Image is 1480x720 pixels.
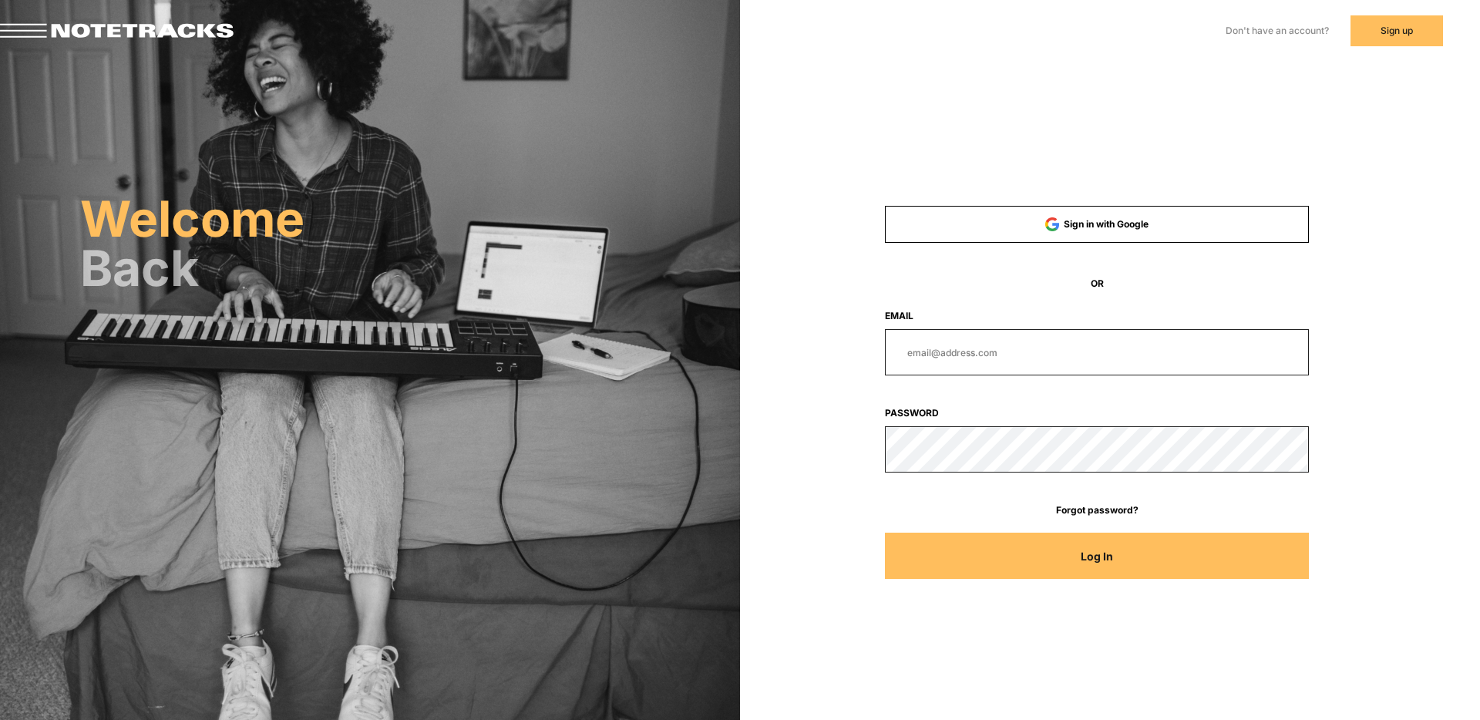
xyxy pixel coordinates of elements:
button: Log In [885,533,1310,579]
label: Email [885,309,1310,323]
label: Don't have an account? [1226,24,1329,38]
h2: Welcome [80,197,740,241]
span: Sign in with Google [1064,218,1149,230]
button: Sign up [1350,15,1443,46]
label: Password [885,406,1310,420]
a: Forgot password? [885,503,1310,517]
button: Sign in with Google [885,206,1310,243]
span: OR [885,277,1310,291]
h2: Back [80,247,740,290]
input: email@address.com [885,329,1310,375]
